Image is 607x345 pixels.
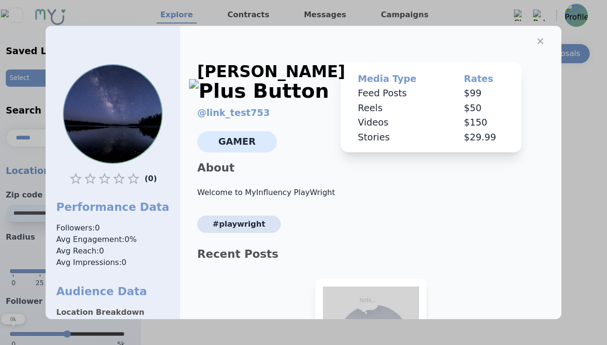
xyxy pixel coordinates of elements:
div: [PERSON_NAME] [197,62,345,101]
img: Plus Button [189,79,329,103]
td: Stories [345,130,451,145]
span: #PlayWright [197,216,281,233]
th: Rates [451,72,518,86]
h1: Performance Data [56,199,169,215]
a: @link_test753 [197,107,270,118]
p: ( 0 ) [144,172,157,186]
p: Recent Posts [190,246,552,262]
p: Location Breakdown [56,307,169,318]
span: Avg Engagement: 0 % [56,234,169,245]
td: $ 99 [451,86,518,101]
td: $ 150 [451,115,518,130]
span: Avg Reach: 0 [56,245,169,257]
td: Videos [345,115,451,130]
td: Reels [345,101,451,116]
td: $ 50 [451,101,518,116]
img: Profile [64,65,162,163]
td: $ 29.99 [451,130,518,145]
th: Media Type [345,72,451,86]
p: Welcome to MyInfluency PlayWright [190,187,552,198]
p: About [190,160,552,175]
td: Feed Posts [345,86,451,101]
span: Avg Impressions: 0 [56,257,169,268]
h1: Audience Data [56,284,169,299]
span: Followers: 0 [56,222,169,234]
span: Gamer [197,131,277,152]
